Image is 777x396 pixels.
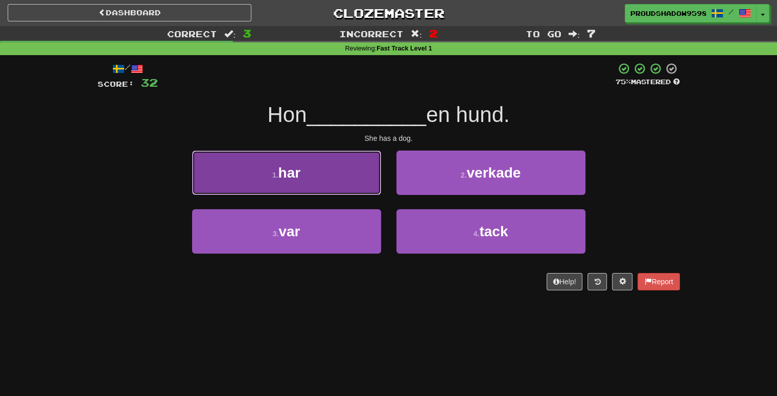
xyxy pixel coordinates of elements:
[396,151,585,195] button: 2.verkade
[461,171,467,179] small: 2 .
[98,80,134,88] span: Score:
[278,165,301,181] span: har
[278,224,300,239] span: var
[98,133,680,143] div: She has a dog.
[429,27,438,39] span: 2
[376,45,432,52] strong: Fast Track Level 1
[396,209,585,254] button: 4.tack
[192,209,381,254] button: 3.var
[625,4,757,22] a: ProudShadow9598 /
[587,27,596,39] span: 7
[224,30,236,38] span: :
[426,103,510,127] span: en hund.
[167,29,217,39] span: Correct
[267,4,510,22] a: Clozemaster
[267,103,307,127] span: Hon
[728,8,734,15] span: /
[272,171,278,179] small: 1 .
[526,29,561,39] span: To go
[547,273,583,290] button: Help!
[411,30,422,38] span: :
[616,78,631,86] span: 75 %
[243,27,251,39] span: 3
[192,151,381,195] button: 1.har
[8,4,251,21] a: Dashboard
[630,9,706,18] span: ProudShadow9598
[479,224,508,239] span: tack
[638,273,679,290] button: Report
[98,62,158,75] div: /
[140,76,158,89] span: 32
[339,29,404,39] span: Incorrect
[587,273,607,290] button: Round history (alt+y)
[466,165,521,181] span: verkade
[273,230,279,238] small: 3 .
[307,103,426,127] span: __________
[474,230,480,238] small: 4 .
[569,30,580,38] span: :
[616,78,680,87] div: Mastered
